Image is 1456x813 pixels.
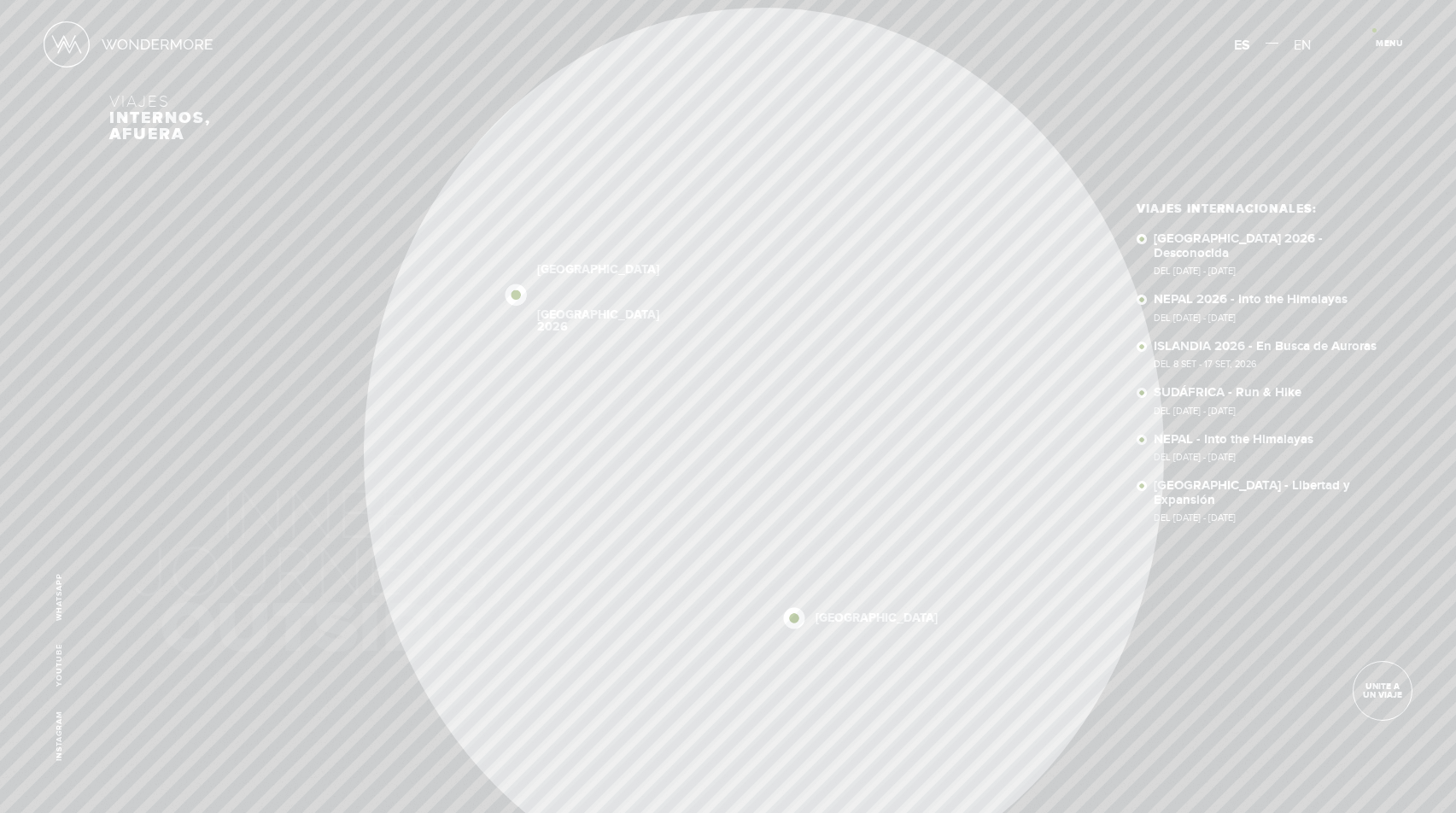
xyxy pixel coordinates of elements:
a: [GEOGRAPHIC_DATA] - Libertad y ExpansiónDel [DATE] - [DATE] [1154,479,1384,523]
a: Youtube [55,644,64,687]
img: icon [784,608,805,629]
a: ISLANDIA 2026 - En Busca de AurorasDel 8 SET - 17 SET, 2026 [1154,340,1384,370]
img: Logo [44,21,90,67]
span: Del [DATE] - [DATE] [1154,453,1384,462]
span: Unite a un viaje [1354,682,1412,699]
h3: Viajes Internacionales: [1137,203,1384,215]
span: Del 8 SET - 17 SET, 2026 [1154,360,1384,369]
a: EN [1294,32,1311,59]
img: Nombre Logo [102,38,213,50]
a: NEPAL - Into the HimalayasDel [DATE] - [DATE] [1154,433,1384,463]
a: [GEOGRAPHIC_DATA] [537,264,659,276]
a: WhatsApp [55,573,64,621]
span: Del [DATE] - [DATE] [1154,313,1384,323]
span: Menu [1376,39,1403,48]
a: [GEOGRAPHIC_DATA] 2026 [537,309,659,333]
a: [GEOGRAPHIC_DATA] 2026 - DesconocidaDel [DATE] - [DATE] [1154,232,1384,276]
span: ES [1234,37,1250,54]
a: SUDÁFRICA - Run & HikeDel [DATE] - [DATE] [1154,386,1384,416]
h3: Viajes internos, afuera [109,94,1347,143]
a: Instagram [55,711,64,761]
a: Unite a un viaje [1353,661,1412,721]
span: Del [DATE] - [DATE] [1154,406,1384,416]
a: [GEOGRAPHIC_DATA] [816,612,938,624]
span: Del [DATE] - [DATE] [1154,266,1384,276]
a: NEPAL 2026 - Into the HimalayasDel [DATE] - [DATE] [1154,293,1384,323]
span: Del [DATE] - [DATE] [1154,513,1384,523]
span: EN [1294,37,1311,54]
a: ES [1234,32,1250,59]
img: icon [506,284,527,306]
